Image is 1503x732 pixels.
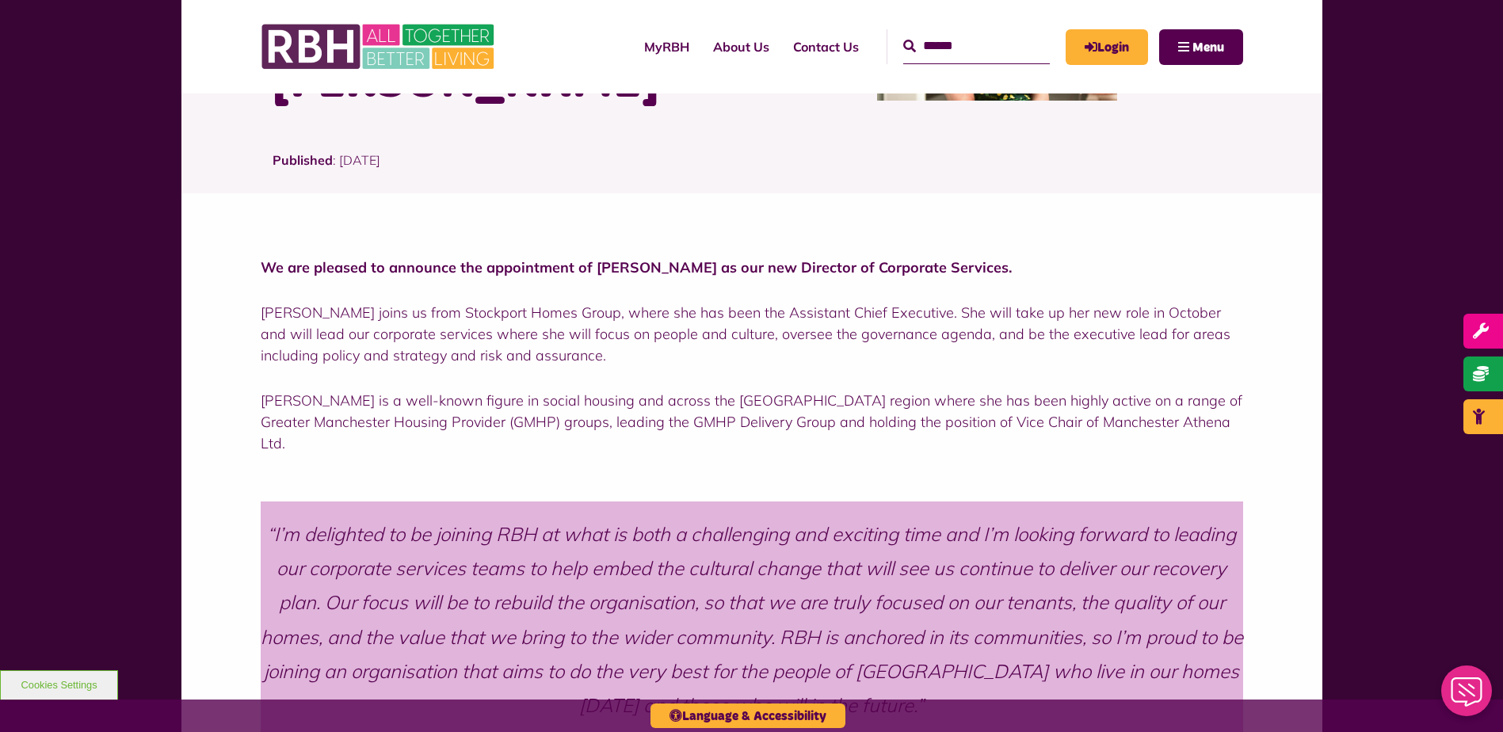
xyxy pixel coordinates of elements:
strong: We are pleased to announce the appointment of [PERSON_NAME] as our new Director of Corporate Serv... [261,258,1009,276]
p: [PERSON_NAME] joins us from Stockport Homes Group, where she has been the Assistant Chief Executi... [261,302,1243,366]
a: MyRBH [632,25,701,68]
iframe: Netcall Web Assistant for live chat [1432,661,1503,732]
a: About Us [701,25,781,68]
a: Contact Us [781,25,871,68]
img: RBH [261,16,498,78]
span: Menu [1192,41,1224,54]
p: [PERSON_NAME] is a well-known figure in social housing and across the [GEOGRAPHIC_DATA] region wh... [261,390,1243,454]
button: Navigation [1159,29,1243,65]
a: MyRBH [1066,29,1148,65]
button: Language & Accessibility [650,703,845,728]
p: : [DATE] [273,151,1231,193]
strong: Published [273,152,333,168]
strong: . [1009,258,1012,276]
p: I’m delighted to be joining RBH at what is both a challenging and exciting time and I’m looking f... [261,517,1243,722]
